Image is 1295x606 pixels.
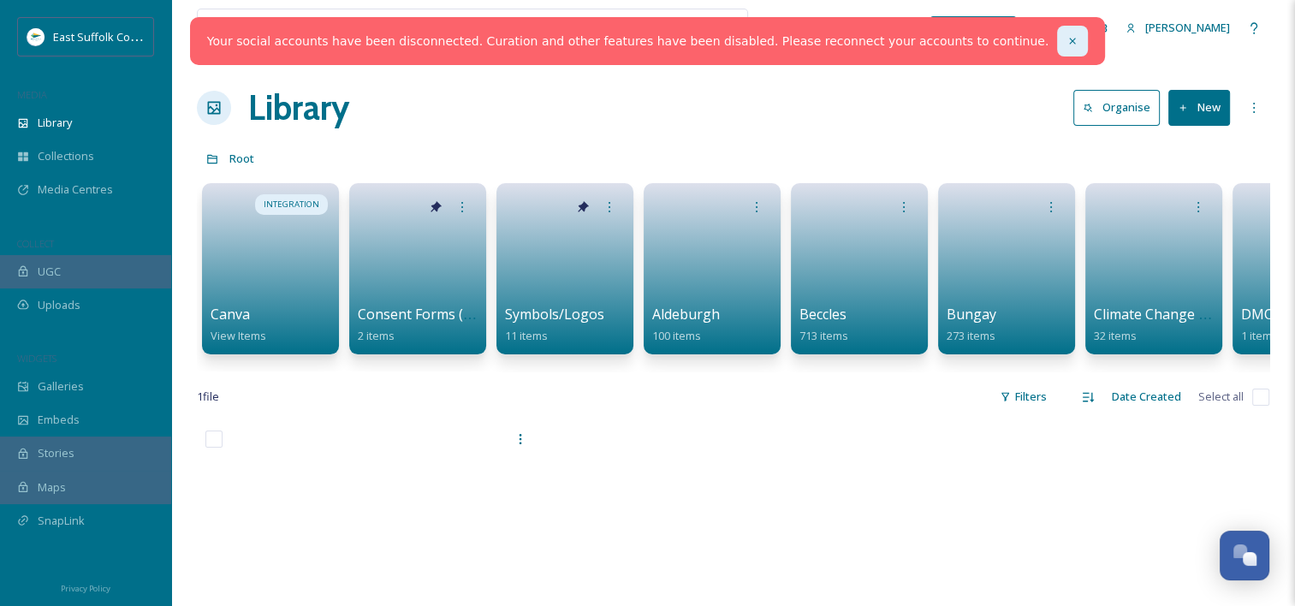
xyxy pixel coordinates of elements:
[248,82,349,134] a: Library
[211,305,250,324] span: Canva
[930,16,1016,40] a: What's New
[237,9,608,47] input: Search your library
[38,479,66,496] span: Maps
[947,306,996,343] a: Bungay273 items
[991,380,1055,413] div: Filters
[358,306,529,343] a: Consent Forms (Template)2 items
[38,445,74,461] span: Stories
[38,513,85,529] span: SnapLink
[1073,90,1160,125] button: Organise
[17,352,56,365] span: WIDGETS
[197,175,344,354] a: INTEGRATIONCanvaView Items
[799,306,848,343] a: Beccles713 items
[505,305,604,324] span: Symbols/Logos
[652,305,720,324] span: Aldeburgh
[639,11,739,45] a: View all files
[1220,531,1269,580] button: Open Chat
[652,328,701,343] span: 100 items
[38,378,84,395] span: Galleries
[1241,328,1272,343] span: 1 item
[17,237,54,250] span: COLLECT
[358,305,529,324] span: Consent Forms (Template)
[505,306,604,343] a: Symbols/Logos11 items
[17,88,47,101] span: MEDIA
[38,181,113,198] span: Media Centres
[799,305,847,324] span: Beccles
[229,151,254,166] span: Root
[652,306,720,343] a: Aldeburgh100 items
[1198,389,1244,405] span: Select all
[1117,11,1239,45] a: [PERSON_NAME]
[229,148,254,169] a: Root
[53,28,154,45] span: East Suffolk Council
[1168,90,1230,125] button: New
[505,328,548,343] span: 11 items
[207,33,1048,50] a: Your social accounts have been disconnected. Curation and other features have been disabled. Plea...
[38,264,61,280] span: UGC
[27,28,45,45] img: ESC%20Logo.png
[38,148,94,164] span: Collections
[1094,328,1137,343] span: 32 items
[38,115,72,131] span: Library
[1103,380,1190,413] div: Date Created
[358,328,395,343] span: 2 items
[264,199,319,211] span: INTEGRATION
[211,328,266,343] span: View Items
[61,577,110,597] a: Privacy Policy
[947,328,995,343] span: 273 items
[61,583,110,594] span: Privacy Policy
[799,328,848,343] span: 713 items
[1145,20,1230,35] span: [PERSON_NAME]
[38,412,80,428] span: Embeds
[197,389,219,405] span: 1 file
[38,297,80,313] span: Uploads
[1073,90,1168,125] a: Organise
[947,305,996,324] span: Bungay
